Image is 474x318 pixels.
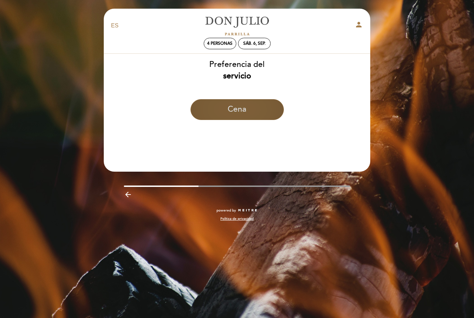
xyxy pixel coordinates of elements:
button: Cena [191,99,284,120]
button: person [355,20,363,31]
b: servicio [223,71,251,81]
span: 4 personas [207,41,232,46]
span: powered by [217,208,236,213]
div: sáb. 6, sep. [243,41,265,46]
a: powered by [217,208,257,213]
div: Preferencia del [103,59,371,82]
i: arrow_backward [124,190,132,199]
i: person [355,20,363,29]
a: [PERSON_NAME] [194,16,280,35]
img: MEITRE [238,209,257,212]
a: Política de privacidad [220,216,254,221]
